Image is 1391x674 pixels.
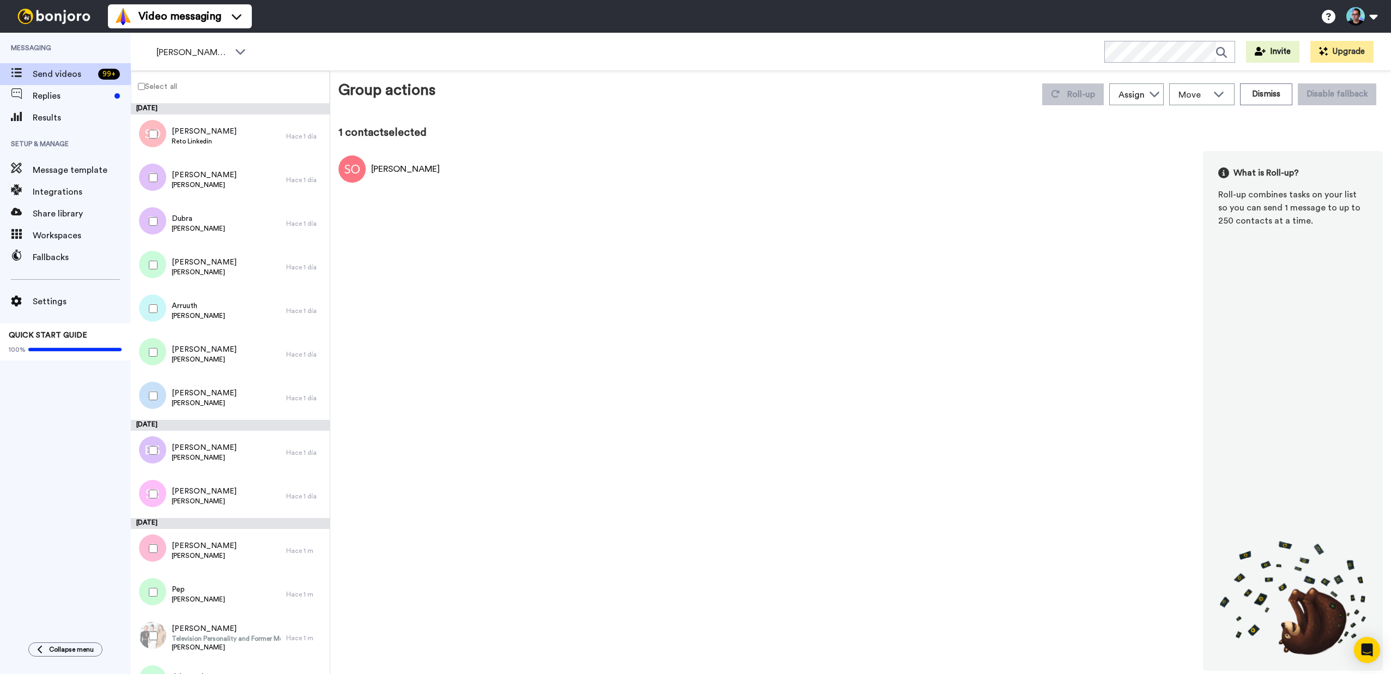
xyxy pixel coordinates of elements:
[172,584,225,595] span: Pep
[286,634,324,642] div: Hace 1 m
[33,164,131,177] span: Message template
[156,46,229,59] span: [PERSON_NAME] - General
[286,492,324,501] div: Hace 1 día
[1067,90,1095,99] span: Roll-up
[172,634,281,643] span: Television Personality and Former Model
[172,623,281,634] span: [PERSON_NAME]
[172,551,237,560] span: [PERSON_NAME]
[172,399,237,407] span: [PERSON_NAME]
[172,137,237,146] span: Reto Linkedin
[286,546,324,555] div: Hace 1 m
[33,229,131,242] span: Workspaces
[172,268,237,276] span: [PERSON_NAME]
[172,486,237,497] span: [PERSON_NAME]
[33,251,131,264] span: Fallbacks
[1310,41,1374,63] button: Upgrade
[9,332,87,339] span: QUICK START GUIDE
[286,350,324,359] div: Hace 1 día
[172,224,225,233] span: [PERSON_NAME]
[172,257,237,268] span: [PERSON_NAME]
[286,219,324,228] div: Hace 1 día
[172,540,237,551] span: [PERSON_NAME]
[33,89,110,103] span: Replies
[338,155,366,183] img: Image of Silvia Ortega
[1298,83,1376,105] button: Disable fallback
[33,295,131,308] span: Settings
[1354,637,1380,663] div: Open Intercom Messenger
[172,170,237,180] span: [PERSON_NAME]
[172,213,225,224] span: Dubra
[286,590,324,599] div: Hace 1 m
[1218,540,1368,655] img: joro-roll.png
[172,180,237,189] span: [PERSON_NAME]
[131,518,330,529] div: [DATE]
[172,442,237,453] span: [PERSON_NAME]
[172,643,281,652] span: [PERSON_NAME]
[138,9,221,24] span: Video messaging
[172,497,237,505] span: [PERSON_NAME]
[172,311,225,320] span: [PERSON_NAME]
[131,104,330,115] div: [DATE]
[286,448,324,457] div: Hace 1 día
[131,80,177,93] label: Select all
[172,453,237,462] span: [PERSON_NAME]
[286,132,324,141] div: Hace 1 día
[172,300,225,311] span: Arruuth
[371,163,440,176] div: [PERSON_NAME]
[286,263,324,272] div: Hace 1 día
[172,344,237,355] span: [PERSON_NAME]
[1042,83,1104,105] button: Roll-up
[172,388,237,399] span: [PERSON_NAME]
[1240,83,1292,105] button: Dismiss
[1118,88,1145,101] div: Assign
[286,394,324,402] div: Hace 1 día
[131,420,330,431] div: [DATE]
[138,83,145,90] input: Select all
[33,185,131,198] span: Integrations
[13,9,95,24] img: bj-logo-header-white.svg
[338,125,1383,140] div: 1 contact selected
[49,645,94,654] span: Collapse menu
[172,595,225,604] span: [PERSON_NAME]
[33,207,131,220] span: Share library
[114,8,132,25] img: vm-color.svg
[286,306,324,315] div: Hace 1 día
[1246,41,1299,63] button: Invite
[172,355,237,364] span: [PERSON_NAME]
[286,176,324,184] div: Hace 1 día
[33,68,94,81] span: Send videos
[98,69,120,80] div: 99 +
[33,111,131,124] span: Results
[172,126,237,137] span: [PERSON_NAME]
[28,642,102,657] button: Collapse menu
[9,345,26,354] span: 100%
[338,79,436,105] div: Group actions
[1233,166,1299,179] span: What is Roll-up?
[1178,88,1208,101] span: Move
[1218,188,1368,227] div: Roll-up combines tasks on your list so you can send 1 message to up to 250 contacts at a time.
